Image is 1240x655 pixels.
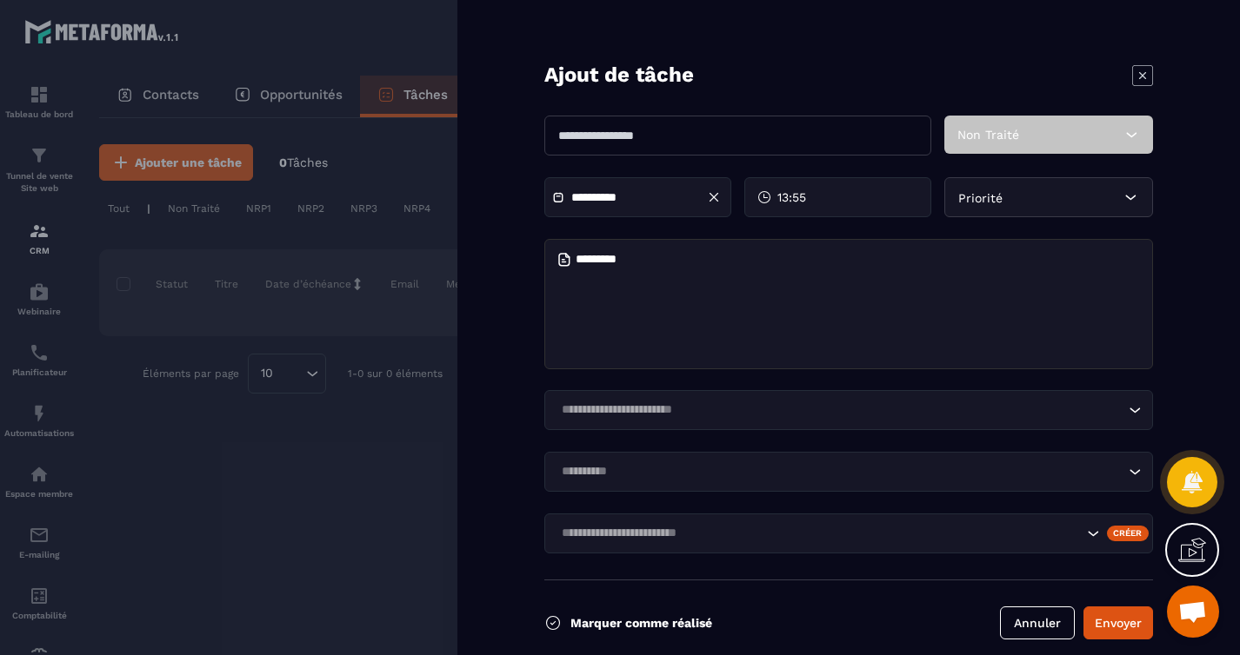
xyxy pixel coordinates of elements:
[958,191,1003,205] span: Priorité
[544,390,1153,430] div: Search for option
[556,400,1124,420] input: Search for option
[1000,606,1075,639] button: Annuler
[1083,606,1153,639] button: Envoyer
[544,513,1153,553] div: Search for option
[1167,586,1219,638] div: Ouvrir le chat
[544,452,1153,492] div: Search for option
[1107,526,1150,541] div: Créer
[556,524,1083,543] input: Search for option
[957,128,1019,142] span: Non Traité
[777,189,806,206] span: 13:55
[556,462,1124,481] input: Search for option
[570,616,712,630] p: Marquer comme réalisé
